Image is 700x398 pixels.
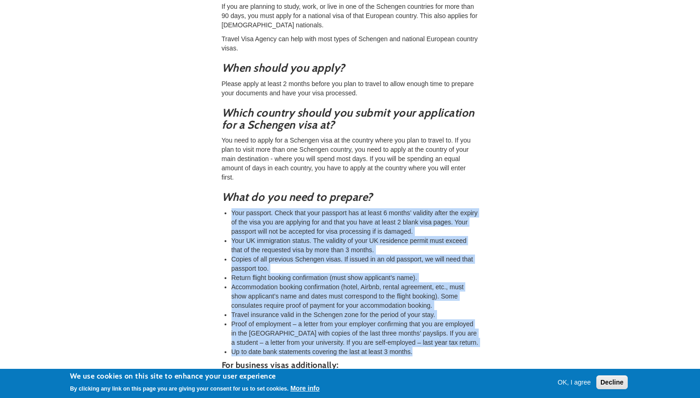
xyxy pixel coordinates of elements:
li: Copies of all previous Schengen visas. If issued in an old passport, we will need that passport too. [231,255,479,273]
h2: We use cookies on this site to enhance your user experience [70,371,319,381]
li: Accommodation booking confirmation (hotel, Airbnb, rental agreement, etc., must show applicant’s ... [231,282,479,310]
button: More info [290,384,319,393]
p: Please apply at least 2 months before you plan to travel to allow enough time to prepare your doc... [222,79,479,98]
button: OK, I agree [554,378,595,387]
em: When should you apply? [222,61,345,75]
p: You need to apply for a Schengen visa at the country where you plan to travel to. If you plan to ... [222,136,479,182]
em: What do you need to prepare? [222,190,373,204]
li: Proof of employment – a letter from your employer confirming that you are employed in the [GEOGRA... [231,319,479,347]
p: By clicking any link on this page you are giving your consent for us to set cookies. [70,386,288,392]
em: Which country should you submit your application for a Schengen visa at? [222,106,475,131]
p: Travel Visa Agency can help with most types of Schengen and national European country visas. [222,34,479,53]
strong: For business visas additionally: [222,360,339,370]
li: Travel insurance valid in the Schengen zone for the period of your stay. [231,310,479,319]
button: Decline [596,375,628,389]
li: Up to date bank statements covering the last at least 3 months. [231,347,479,356]
li: Return flight booking confirmation (must show applicant’s name). [231,273,479,282]
li: Your passport. Check that your passport has at least 6 months’ validity after the expiry of the v... [231,208,479,236]
li: Your UK immigration status. The validity of your UK residence permit must exceed that of the requ... [231,236,479,255]
p: If you are planning to study, work, or live in one of the Schengen countries for more than 90 day... [222,2,479,30]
